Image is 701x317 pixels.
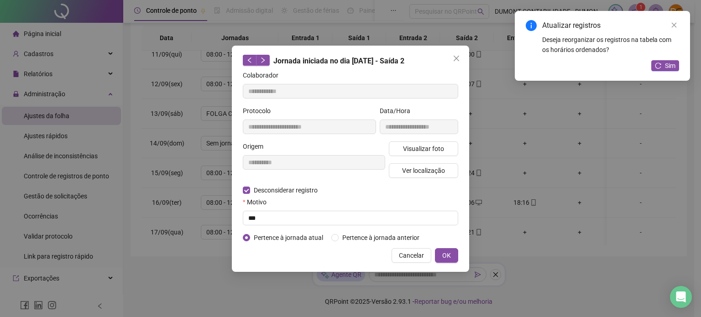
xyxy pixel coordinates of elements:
[402,166,445,176] span: Ver localização
[403,144,444,154] span: Visualizar foto
[655,62,661,69] span: reload
[670,286,692,308] div: Open Intercom Messenger
[526,20,537,31] span: info-circle
[449,51,464,66] button: Close
[243,141,269,151] label: Origem
[392,248,431,263] button: Cancelar
[542,35,679,55] div: Deseja reorganizar os registros na tabela com os horários ordenados?
[453,55,460,62] span: close
[260,57,266,63] span: right
[380,106,416,116] label: Data/Hora
[243,55,458,67] div: Jornada iniciada no dia [DATE] - Saída 2
[243,70,284,80] label: Colaborador
[435,248,458,263] button: OK
[243,55,256,66] button: left
[665,61,675,71] span: Sim
[389,141,458,156] button: Visualizar foto
[246,57,253,63] span: left
[389,163,458,178] button: Ver localização
[669,20,679,30] a: Close
[399,250,424,260] span: Cancelar
[442,250,451,260] span: OK
[651,60,679,71] button: Sim
[243,106,277,116] label: Protocolo
[256,55,270,66] button: right
[339,233,423,243] span: Pertence à jornada anterior
[542,20,679,31] div: Atualizar registros
[671,22,677,28] span: close
[243,197,272,207] label: Motivo
[250,185,321,195] span: Desconsiderar registro
[250,233,327,243] span: Pertence à jornada atual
